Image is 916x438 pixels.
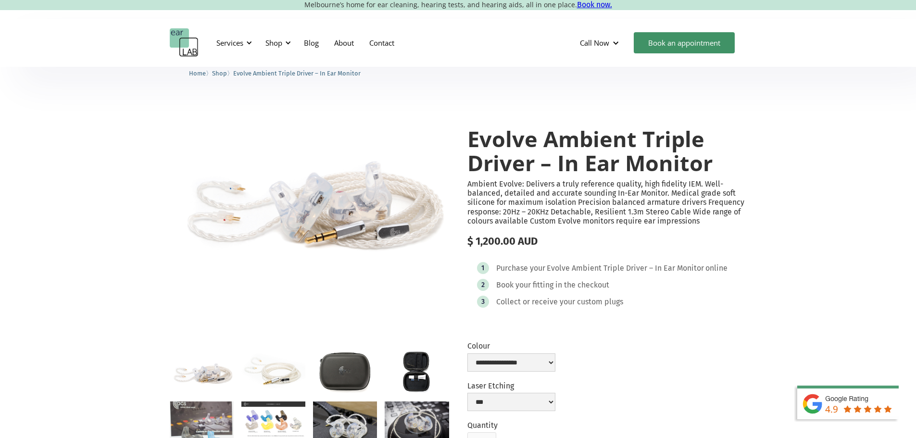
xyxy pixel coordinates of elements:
a: open lightbox [241,401,305,437]
div: Book your fitting in the checkout [496,280,609,290]
div: Services [216,38,243,48]
a: open lightbox [241,351,305,391]
a: Blog [296,29,326,57]
span: Home [189,70,206,77]
div: Shop [260,28,294,57]
a: Book an appointment [634,32,735,53]
img: Evolve Ambient Triple Driver – In Ear Monitor [170,108,449,294]
div: $ 1,200.00 AUD [467,235,747,248]
div: 1 [481,264,484,272]
div: 2 [481,281,485,288]
label: Quantity [467,421,498,430]
label: Colour [467,341,555,350]
p: Ambient Evolve: Delivers a truly reference quality, high fidelity IEM. Well-balanced, detailed an... [467,179,747,225]
a: Evolve Ambient Triple Driver – In Ear Monitor [233,68,361,77]
li: 〉 [212,68,233,78]
li: 〉 [189,68,212,78]
div: Shop [265,38,282,48]
label: Laser Etching [467,381,555,390]
a: open lightbox [170,108,449,294]
a: Home [189,68,206,77]
span: Shop [212,70,227,77]
a: open lightbox [385,351,449,393]
div: Services [211,28,255,57]
div: Purchase your [496,263,545,273]
a: home [170,28,199,57]
div: Call Now [580,38,609,48]
div: online [705,263,728,273]
h1: Evolve Ambient Triple Driver – In Ear Monitor [467,127,747,175]
div: 3 [481,298,485,305]
a: Shop [212,68,227,77]
div: Collect or receive your custom plugs [496,297,623,307]
a: open lightbox [170,351,234,394]
a: About [326,29,362,57]
span: Evolve Ambient Triple Driver – In Ear Monitor [233,70,361,77]
a: Contact [362,29,402,57]
a: open lightbox [313,351,377,393]
div: Evolve Ambient Triple Driver – In Ear Monitor [547,263,704,273]
div: Call Now [572,28,629,57]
